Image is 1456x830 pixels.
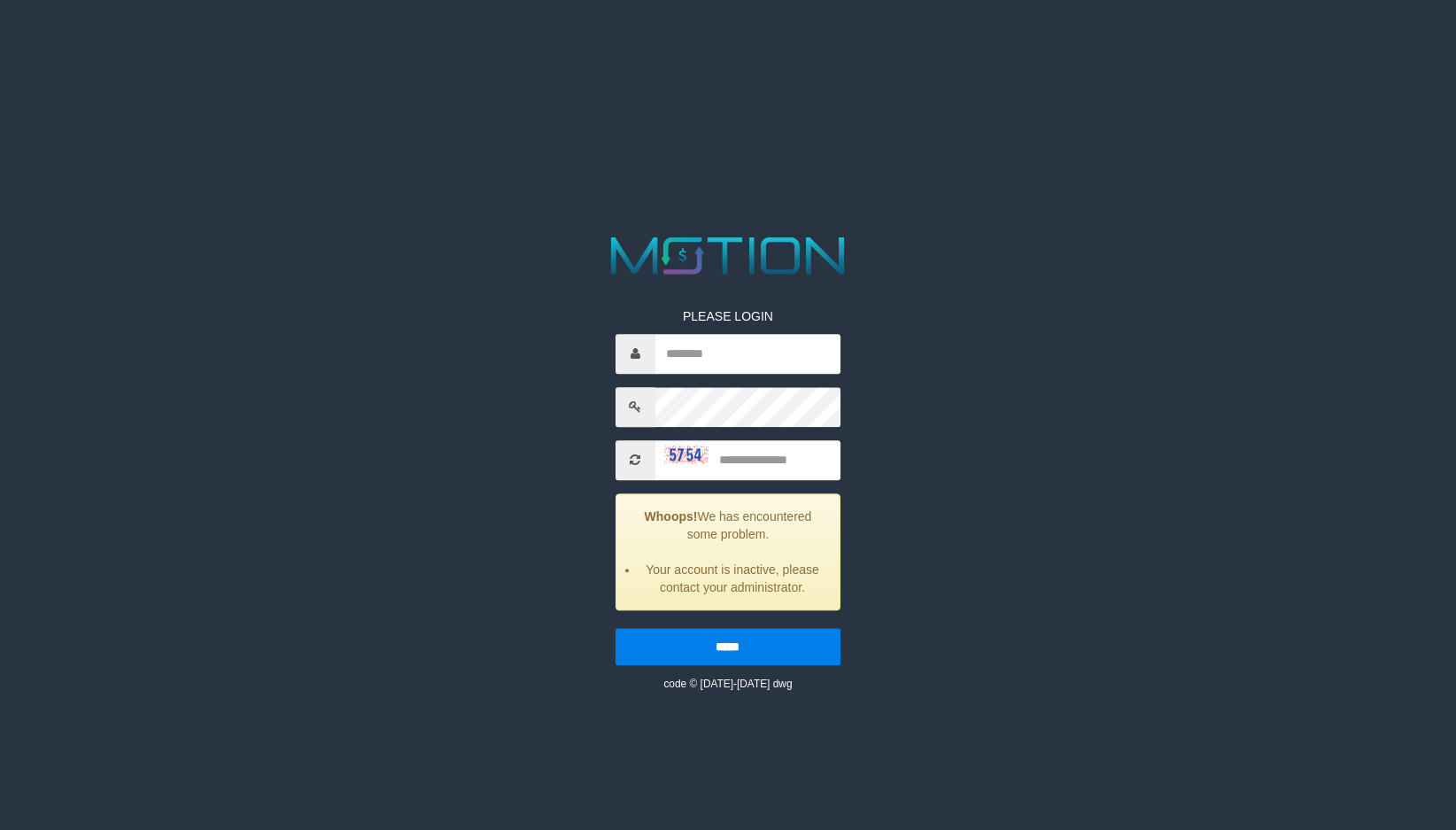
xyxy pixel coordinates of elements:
[664,446,709,463] img: captcha
[616,307,840,325] p: PLEASE LOGIN
[663,678,792,690] small: code © [DATE]-[DATE] dwg
[600,230,856,281] img: MOTION_logo.png
[616,493,840,610] div: We has encountered some problem.
[645,509,698,524] strong: Whoops!
[639,561,826,596] li: Your account is inactive, please contact your administrator.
